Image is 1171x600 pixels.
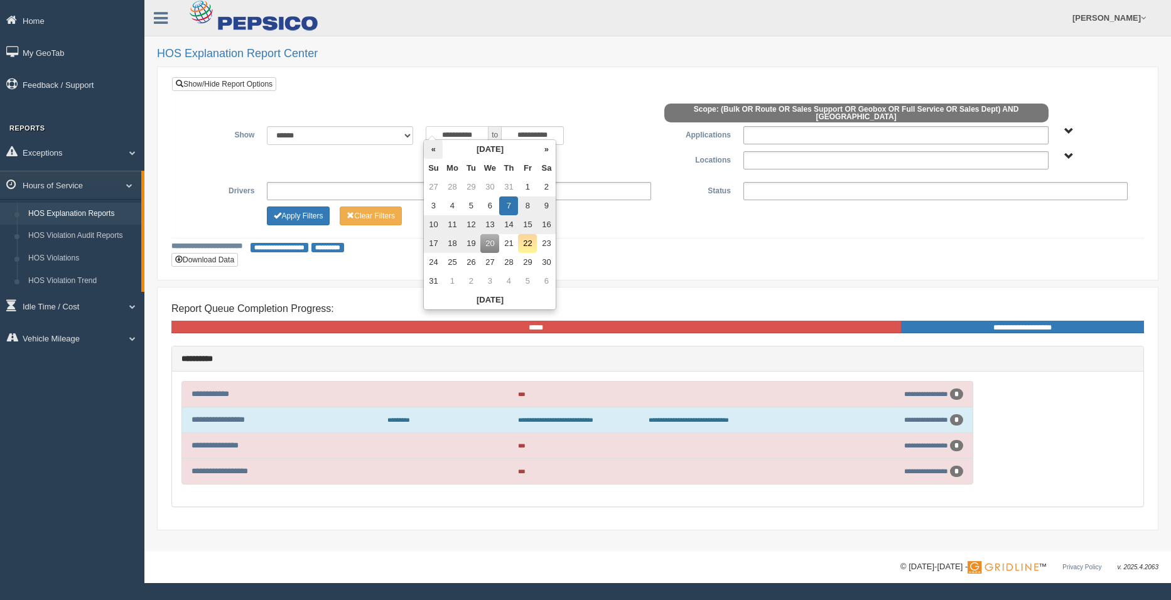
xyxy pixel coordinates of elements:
[23,225,141,247] a: HOS Violation Audit Reports
[171,303,1144,314] h4: Report Queue Completion Progress:
[443,253,461,272] td: 25
[900,560,1158,574] div: © [DATE]-[DATE] - ™
[443,272,461,291] td: 1
[518,178,537,196] td: 1
[461,196,480,215] td: 5
[23,203,141,225] a: HOS Explanation Reports
[424,215,443,234] td: 10
[443,234,461,253] td: 18
[488,126,501,145] span: to
[171,253,238,267] button: Download Data
[1118,564,1158,571] span: v. 2025.4.2063
[340,206,402,225] button: Change Filter Options
[499,159,518,178] th: Th
[480,159,499,178] th: We
[480,215,499,234] td: 13
[267,206,330,225] button: Change Filter Options
[518,196,537,215] td: 8
[157,48,1158,60] h2: HOS Explanation Report Center
[968,561,1039,574] img: Gridline
[181,182,261,197] label: Drivers
[181,126,261,141] label: Show
[537,196,556,215] td: 9
[499,253,518,272] td: 28
[499,272,518,291] td: 4
[461,215,480,234] td: 12
[461,272,480,291] td: 2
[23,270,141,292] a: HOS Violation Trend
[424,253,443,272] td: 24
[443,215,461,234] td: 11
[424,178,443,196] td: 27
[424,272,443,291] td: 31
[443,178,461,196] td: 28
[537,253,556,272] td: 30
[518,272,537,291] td: 5
[424,140,443,159] th: «
[480,178,499,196] td: 30
[499,196,518,215] td: 7
[499,215,518,234] td: 14
[537,215,556,234] td: 16
[424,234,443,253] td: 17
[658,151,737,166] label: Locations
[518,234,537,253] td: 22
[537,272,556,291] td: 6
[23,247,141,270] a: HOS Violations
[172,77,276,91] a: Show/Hide Report Options
[499,234,518,253] td: 21
[518,159,537,178] th: Fr
[480,196,499,215] td: 6
[657,126,737,141] label: Applications
[480,253,499,272] td: 27
[424,196,443,215] td: 3
[537,159,556,178] th: Sa
[480,272,499,291] td: 3
[461,234,480,253] td: 19
[537,234,556,253] td: 23
[664,104,1049,122] span: Scope: (Bulk OR Route OR Sales Support OR Geobox OR Full Service OR Sales Dept) AND [GEOGRAPHIC_D...
[537,140,556,159] th: »
[424,159,443,178] th: Su
[443,196,461,215] td: 4
[443,140,537,159] th: [DATE]
[657,182,737,197] label: Status
[461,253,480,272] td: 26
[499,178,518,196] td: 31
[518,253,537,272] td: 29
[443,159,461,178] th: Mo
[461,159,480,178] th: Tu
[424,291,556,309] th: [DATE]
[537,178,556,196] td: 2
[480,234,499,253] td: 20
[518,215,537,234] td: 15
[461,178,480,196] td: 29
[1062,564,1101,571] a: Privacy Policy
